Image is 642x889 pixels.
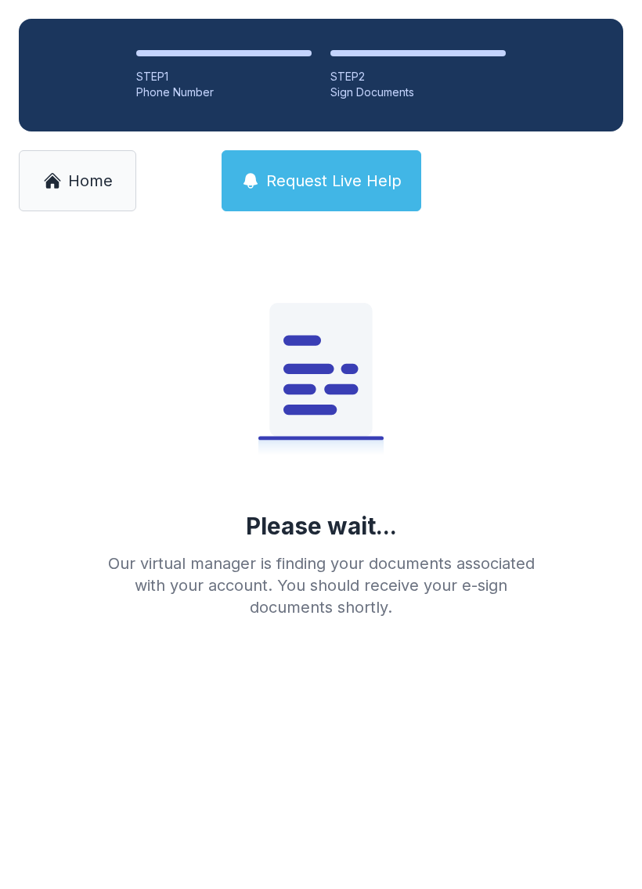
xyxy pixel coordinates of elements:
div: Sign Documents [330,85,506,100]
div: STEP 2 [330,69,506,85]
span: Home [68,170,113,192]
div: Please wait... [246,512,397,540]
div: Phone Number [136,85,312,100]
div: Our virtual manager is finding your documents associated with your account. You should receive yo... [96,552,546,618]
span: Request Live Help [266,170,402,192]
div: STEP 1 [136,69,312,85]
